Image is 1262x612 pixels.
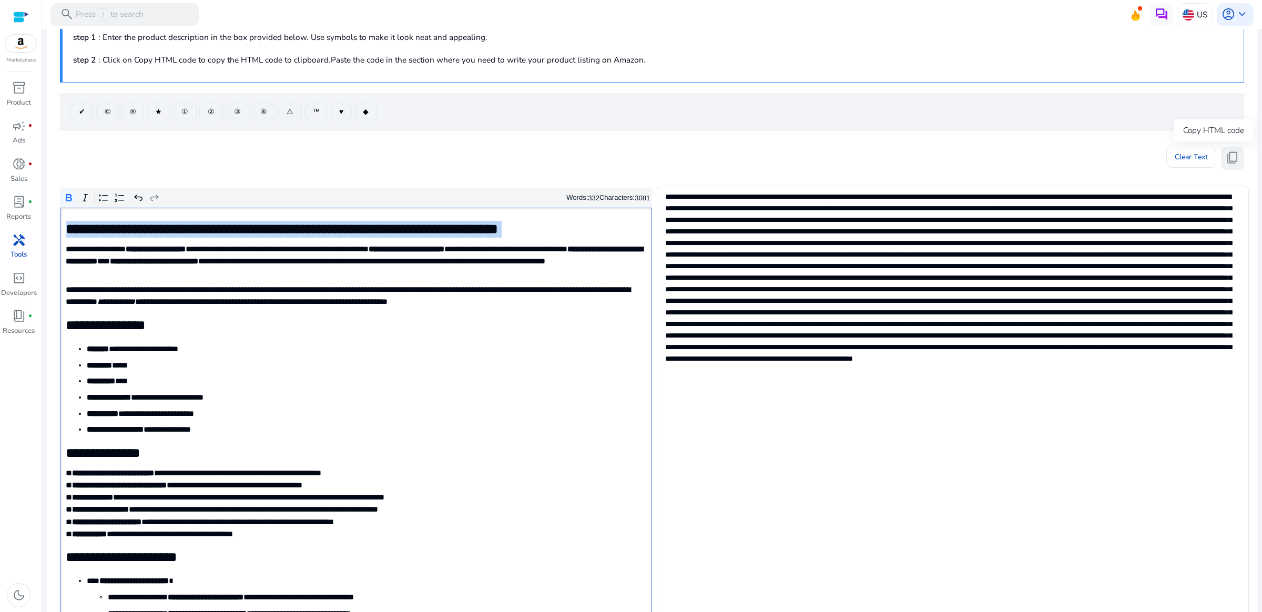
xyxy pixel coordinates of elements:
p: Marketplace [6,56,36,64]
button: ③ [226,104,249,120]
button: Clear Text [1166,147,1216,168]
p: : Enter the product description in the box provided below. Use symbols to make it look neat and a... [73,31,1233,43]
img: us.svg [1183,9,1194,21]
span: lab_profile [12,195,26,209]
label: 332 [588,194,599,202]
button: ① [173,104,197,120]
span: handyman [12,233,26,247]
button: ♥ [331,104,352,120]
span: keyboard_arrow_down [1235,7,1249,21]
button: ◆ [354,104,377,120]
span: dark_mode [12,588,26,602]
span: account_circle [1222,7,1235,21]
span: ① [181,106,188,117]
div: Copy HTML code [1174,119,1253,141]
button: ★ [147,104,170,120]
span: Clear Text [1175,147,1208,168]
span: / [98,8,108,21]
p: US [1197,5,1207,24]
button: ® [121,104,144,120]
b: step 2 [73,54,96,65]
button: ② [199,104,223,120]
p: Tools [11,250,27,260]
div: Editor toolbar [60,188,652,208]
p: Press to search [76,8,144,21]
button: ✔ [70,104,94,120]
span: donut_small [12,157,26,171]
span: fiber_manual_record [28,200,33,205]
p: Sales [11,174,27,185]
p: : Click on Copy HTML code to copy the HTML code to clipboard.Paste the code in the section where ... [73,54,1233,66]
span: content_copy [1226,151,1239,165]
button: content_copy [1221,147,1244,170]
span: fiber_manual_record [28,162,33,167]
p: Developers [1,288,37,299]
span: ✔ [79,106,85,117]
span: fiber_manual_record [28,314,33,319]
span: ♥ [339,106,343,117]
span: ③ [234,106,241,117]
span: book_4 [12,309,26,323]
span: © [105,106,110,117]
span: campaign [12,119,26,133]
span: ™ [313,106,320,117]
span: ④ [260,106,267,117]
img: amazon.svg [5,35,37,52]
span: inventory_2 [12,81,26,95]
span: fiber_manual_record [28,124,33,128]
p: Resources [3,326,35,336]
label: 3081 [635,194,650,202]
span: ◆ [363,106,369,117]
span: ® [130,106,136,117]
p: Reports [6,212,31,222]
button: © [96,104,119,120]
p: Product [6,98,31,108]
button: ④ [252,104,276,120]
button: ™ [304,104,328,120]
b: step 1 [73,32,96,43]
span: code_blocks [12,271,26,285]
button: ⚠ [278,104,302,120]
div: Words: Characters: [566,191,650,205]
span: ② [208,106,215,117]
span: ★ [155,106,162,117]
span: search [60,7,74,21]
p: Ads [13,136,25,146]
span: ⚠ [287,106,293,117]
